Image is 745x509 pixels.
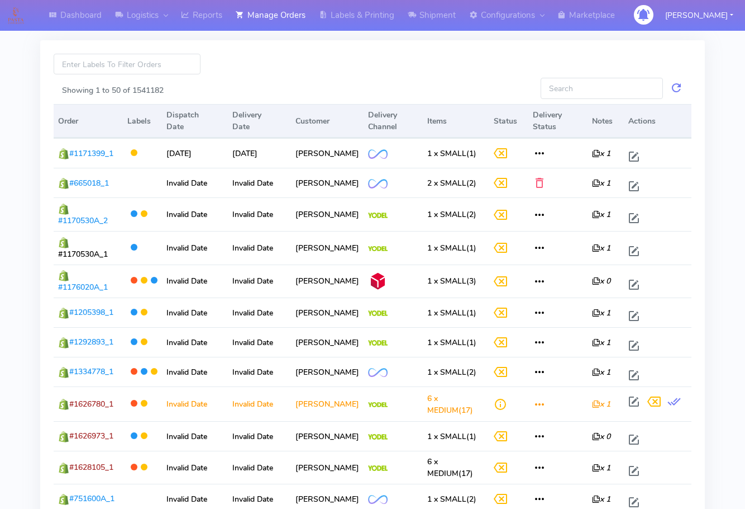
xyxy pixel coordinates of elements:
img: Yodel [368,310,388,316]
td: Invalid Date [228,265,291,298]
span: 1 x SMALL [427,276,466,286]
th: Customer [291,104,364,138]
td: [PERSON_NAME] [291,298,364,327]
td: Invalid Date [162,387,228,421]
td: [PERSON_NAME] [291,357,364,387]
span: (2) [427,367,476,378]
span: 1 x SMALL [427,209,466,220]
i: x 1 [592,148,610,159]
span: #1626973_1 [69,431,113,441]
td: Invalid Date [162,265,228,298]
td: Invalid Date [228,387,291,421]
span: #1334778_1 [69,366,113,377]
td: [PERSON_NAME] [291,138,364,168]
img: Yodel [368,434,388,440]
span: #1292893_1 [69,337,113,347]
span: (1) [427,337,476,348]
th: Notes [588,104,624,138]
span: (3) [427,276,476,286]
td: Invalid Date [162,327,228,357]
img: OnFleet [368,149,388,159]
td: [PERSON_NAME] [291,451,364,484]
td: [PERSON_NAME] [291,231,364,265]
span: 2 x SMALL [427,178,466,188]
td: Invalid Date [228,357,291,387]
th: Delivery Status [528,104,588,138]
td: [PERSON_NAME] [291,387,364,421]
i: x 1 [592,337,610,348]
button: [PERSON_NAME] [657,4,742,27]
i: x 1 [592,178,610,188]
th: Items [423,104,489,138]
span: (1) [427,308,476,318]
td: Invalid Date [162,231,228,265]
i: x 1 [592,494,610,505]
th: Dispatch Date [162,104,228,138]
i: x 1 [592,209,610,220]
i: x 1 [592,463,610,473]
label: Showing 1 to 50 of 1541182 [62,84,164,96]
td: Invalid Date [162,298,228,327]
span: #1628105_1 [69,462,113,473]
td: Invalid Date [228,197,291,231]
span: 6 x MEDIUM [427,393,459,416]
td: [PERSON_NAME] [291,197,364,231]
span: 1 x SMALL [427,243,466,253]
td: [PERSON_NAME] [291,265,364,298]
span: 6 x MEDIUM [427,456,459,479]
td: Invalid Date [162,421,228,451]
img: Yodel [368,402,388,408]
span: #1205398_1 [69,307,113,318]
span: (2) [427,178,476,188]
th: Delivery Date [228,104,291,138]
i: x 1 [592,308,610,318]
td: Invalid Date [228,451,291,484]
img: OnFleet [368,495,388,505]
span: 1 x SMALL [427,148,466,159]
input: Enter Labels To Filter Orders [54,54,200,74]
img: DPD [368,271,388,291]
span: 1 x SMALL [427,494,466,505]
span: 1 x SMALL [427,431,466,442]
img: Yodel [368,213,388,218]
img: Yodel [368,246,388,252]
span: (1) [427,431,476,442]
td: Invalid Date [162,357,228,387]
td: Invalid Date [162,197,228,231]
td: [DATE] [228,138,291,168]
span: (2) [427,494,476,505]
td: [DATE] [162,138,228,168]
span: (17) [427,456,473,479]
i: x 0 [592,431,610,442]
span: #1626780_1 [69,399,113,409]
td: Invalid Date [228,298,291,327]
img: OnFleet [368,179,388,188]
th: Labels [123,104,162,138]
span: 1 x SMALL [427,367,466,378]
td: Invalid Date [162,451,228,484]
span: #1171399_1 [69,148,113,159]
span: #1170530A_1 [58,249,108,260]
span: (1) [427,148,476,159]
td: Invalid Date [228,327,291,357]
span: #751600A_1 [69,493,114,504]
th: Actions [624,104,691,138]
span: (1) [427,243,476,253]
th: Order [54,104,123,138]
img: OnFleet [368,368,388,378]
td: [PERSON_NAME] [291,421,364,451]
td: [PERSON_NAME] [291,327,364,357]
span: #1170530A_2 [58,215,108,226]
td: Invalid Date [228,231,291,265]
th: Status [489,104,528,138]
span: 1 x SMALL [427,308,466,318]
img: Yodel [368,465,388,471]
td: Invalid Date [162,168,228,197]
th: Delivery Channel [364,104,423,138]
span: #1176020A_1 [58,282,108,293]
td: Invalid Date [228,421,291,451]
i: x 1 [592,367,610,378]
input: Search [541,78,663,98]
td: Invalid Date [228,168,291,197]
span: #665018_1 [69,178,109,188]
